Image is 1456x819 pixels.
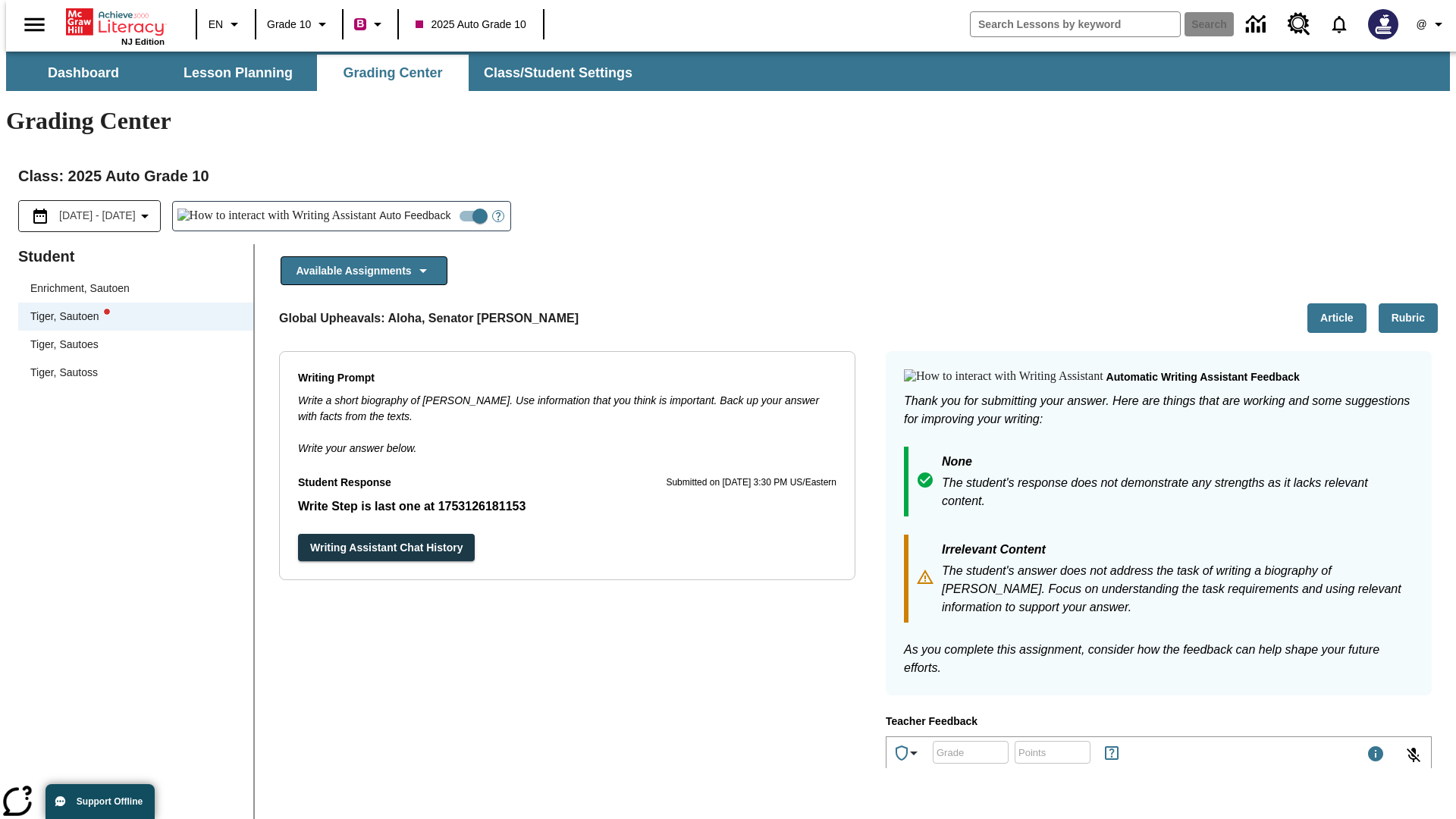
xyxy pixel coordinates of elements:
[25,207,154,225] button: Select the date range menu item
[904,641,1414,677] p: As you complete this assignment, consider how the feedback can help shape your future efforts.
[1416,17,1426,33] span: @
[66,7,165,37] a: Home
[1237,4,1279,45] a: Data Center
[6,12,221,26] body: Type your response here.
[933,732,1009,772] input: Grade: Letters, numbers, %, + and - are allowed.
[18,303,253,331] div: Tiger, Sautoenwriting assistant alert
[1307,303,1367,333] button: Article, Will open in new tab
[48,64,119,82] span: Dashboard
[77,796,143,807] span: Support Offline
[298,534,475,562] button: Writing Assistant Chat History
[66,5,165,46] div: Home
[1106,369,1300,386] p: Automatic writing assistant feedback
[343,64,442,82] span: Grading Center
[904,369,1103,384] img: How to interact with Writing Assistant
[1367,745,1385,766] div: Maximum 1000 characters Press Escape to exit toolbar and use left and right arrow keys to access ...
[1395,737,1432,773] button: Click to activate and allow voice recognition
[942,453,1414,474] p: None
[8,55,159,91] button: Dashboard
[1279,4,1319,45] a: Resource Center, Will open in new tab
[202,11,250,38] button: Language: EN, Select a language
[6,55,646,91] div: SubNavbar
[298,370,836,387] p: Writing Prompt
[298,475,391,491] p: Student Response
[261,11,337,38] button: Grade: Grade 10, Select a grade
[886,738,929,768] button: Achievements
[298,425,836,457] p: Write your answer below.
[942,474,1414,510] p: The student's response does not demonstrate any strengths as it lacks relevant content.
[30,365,98,381] div: Tiger, Sautoss
[18,164,1438,188] h2: Class : 2025 Auto Grade 10
[904,392,1414,428] p: Thank you for submitting your answer. Here are things that are working and some suggestions for i...
[379,208,450,224] span: Auto Feedback
[59,208,136,224] span: [DATE] - [DATE]
[666,475,836,491] p: Submitted on [DATE] 3:30 PM US/Eastern
[942,541,1414,562] p: Irrelevant Content
[298,393,836,425] p: Write a short biography of [PERSON_NAME]. Use information that you think is important. Back up yo...
[6,52,1450,91] div: SubNavbar
[317,55,469,91] button: Grading Center
[348,11,393,38] button: Boost Class color is violet red. Change class color
[356,14,364,33] span: B
[1379,303,1438,333] button: Rubric, Will open in new tab
[933,741,1009,764] div: Grade: Letters, numbers, %, + and - are allowed.
[30,281,130,297] div: Enrichment, Sautoen
[136,207,154,225] svg: Collapse Date Range Filter
[279,309,579,328] p: Global Upheavals: Aloha, Senator [PERSON_NAME]
[942,562,1414,617] p: The student's answer does not address the task of writing a biography of [PERSON_NAME]. Focus on ...
[177,209,377,224] img: How to interact with Writing Assistant
[1015,732,1090,772] input: Points: Must be equal to or less than 25.
[6,107,1450,135] h1: Grading Center
[184,64,293,82] span: Lesson Planning
[1368,9,1398,39] img: Avatar
[30,309,110,325] div: Tiger, Sautoen
[18,244,253,268] p: Student
[1097,738,1127,768] button: Rules for Earning Points and Achievements, Will open in new tab
[416,17,526,33] span: 2025 Auto Grade 10
[18,331,253,359] div: Tiger, Sautoes
[18,359,253,387] div: Tiger, Sautoss
[1359,5,1407,44] button: Select a new avatar
[121,37,165,46] span: NJ Edition
[1015,741,1090,764] div: Points: Must be equal to or less than 25.
[298,497,836,516] p: Student Response
[971,12,1180,36] input: search field
[472,55,645,91] button: Class/Student Settings
[30,337,99,353] div: Tiger, Sautoes
[12,2,57,47] button: Open side menu
[1407,11,1456,38] button: Profile/Settings
[281,256,447,286] button: Available Assignments
[486,202,510,231] button: Open Help for Writing Assistant
[45,784,155,819] button: Support Offline
[209,17,223,33] span: EN
[1319,5,1359,44] a: Notifications
[104,309,110,315] svg: writing assistant alert
[484,64,632,82] span: Class/Student Settings
[886,714,1432,730] p: Teacher Feedback
[267,17,311,33] span: Grade 10
[162,55,314,91] button: Lesson Planning
[298,497,836,516] p: Write Step is last one at 1753126181153
[18,275,253,303] div: Enrichment, Sautoen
